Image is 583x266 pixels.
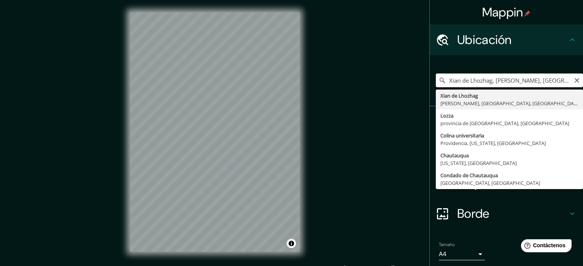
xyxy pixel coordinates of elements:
button: Activar o desactivar atribución [287,239,296,248]
font: A4 [439,250,447,258]
img: pin-icon.png [524,10,530,16]
canvas: Mapa [130,12,300,252]
div: Patas [430,106,583,137]
font: Lozza [440,112,453,119]
font: Colina universitaria [440,132,484,139]
div: Disposición [430,168,583,198]
font: Tamaño [439,242,455,248]
font: Condado de Chautauqua [440,172,498,179]
font: Providencia, [US_STATE], [GEOGRAPHIC_DATA] [440,140,546,147]
input: Elige tu ciudad o zona [436,73,583,87]
font: [GEOGRAPHIC_DATA], [GEOGRAPHIC_DATA] [440,180,540,186]
font: Xian de Lhozhag [440,92,478,99]
font: Ubicación [457,32,512,48]
div: Estilo [430,137,583,168]
font: Borde [457,206,489,222]
div: Borde [430,198,583,229]
font: [US_STATE], [GEOGRAPHIC_DATA] [440,160,517,166]
button: Claro [574,76,580,83]
font: [PERSON_NAME], [GEOGRAPHIC_DATA], [GEOGRAPHIC_DATA] [440,100,581,107]
iframe: Lanzador de widgets de ayuda [515,236,575,258]
div: A4 [439,248,485,260]
font: provincia de [GEOGRAPHIC_DATA], [GEOGRAPHIC_DATA] [440,120,569,127]
font: Mappin [482,4,523,20]
font: Chautauqua [440,152,469,159]
div: Ubicación [430,24,583,55]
